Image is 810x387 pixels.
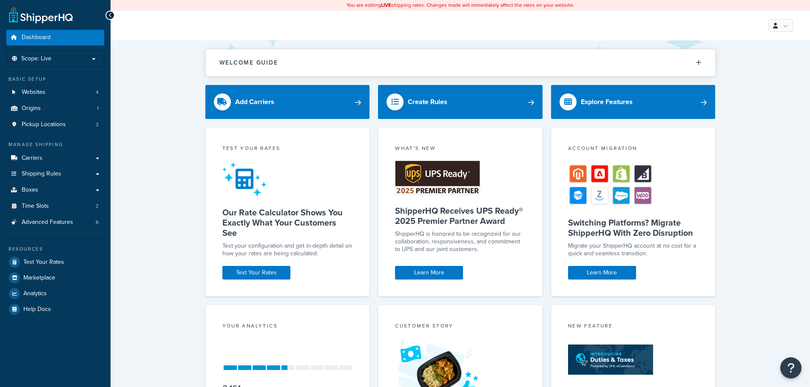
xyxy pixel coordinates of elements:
span: Websites [22,89,45,96]
span: Boxes [22,186,38,194]
span: 6 [96,219,99,226]
h5: Switching Platforms? Migrate ShipperHQ With Zero Disruption [568,218,699,238]
span: 2 [96,121,99,128]
div: Add Carriers [235,96,274,108]
span: 2 [96,203,99,210]
div: Create Rules [408,96,447,108]
span: Scope: Live [21,55,51,62]
span: Dashboard [22,34,51,41]
span: 4 [96,89,99,96]
div: Resources [6,246,104,253]
li: Advanced Features [6,215,104,230]
h2: Welcome Guide [219,59,278,66]
button: Welcome Guide [206,49,715,76]
a: Marketplace [6,270,104,285]
button: Open Resource Center [780,357,801,379]
a: Dashboard [6,30,104,45]
a: Time Slots2 [6,198,104,214]
li: Websites [6,85,104,100]
a: Test Your Rates [222,266,290,280]
span: 1 [97,105,99,112]
b: LIVE [381,1,391,9]
a: Create Rules [378,85,543,119]
a: Advanced Features6 [6,215,104,230]
p: ShipperHQ is honored to be recognized for our collaboration, responsiveness, and commitment to UP... [395,230,526,253]
li: Origins [6,101,104,116]
a: Pickup Locations2 [6,117,104,133]
div: New Feature [568,322,699,332]
div: Manage Shipping [6,141,104,148]
a: Learn More [568,266,636,280]
span: Help Docs [23,306,51,313]
div: Basic Setup [6,76,104,83]
a: Explore Features [551,85,716,119]
a: Websites4 [6,85,104,100]
span: Test Your Rates [23,259,64,266]
span: Analytics [23,290,47,297]
li: Time Slots [6,198,104,214]
div: Migrate your ShipperHQ account at no cost for a quick and seamless transition. [568,242,699,257]
span: Pickup Locations [22,121,66,128]
a: Carriers [6,150,104,166]
div: Customer Story [395,322,526,332]
a: Test Your Rates [6,254,104,270]
a: Shipping Rules [6,166,104,182]
a: Help Docs [6,302,104,317]
span: Origins [22,105,41,112]
a: Add Carriers [205,85,370,119]
span: Marketplace [23,274,55,282]
div: Test your configuration and get in-depth detail on how your rates are being calculated. [222,242,353,257]
a: Origins1 [6,101,104,116]
a: Boxes [6,182,104,198]
a: Learn More [395,266,463,280]
div: Your Analytics [222,322,353,332]
span: Advanced Features [22,219,73,226]
span: Shipping Rules [22,170,61,178]
div: Account Migration [568,144,699,154]
span: Carriers [22,155,43,162]
h5: Our Rate Calculator Shows You Exactly What Your Customers See [222,207,353,238]
li: Pickup Locations [6,117,104,133]
span: Time Slots [22,203,49,210]
a: Analytics [6,286,104,301]
div: What's New [395,144,526,154]
div: Explore Features [581,96,633,108]
h5: ShipperHQ Receives UPS Ready® 2025 Premier Partner Award [395,206,526,226]
div: Test your rates [222,144,353,154]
